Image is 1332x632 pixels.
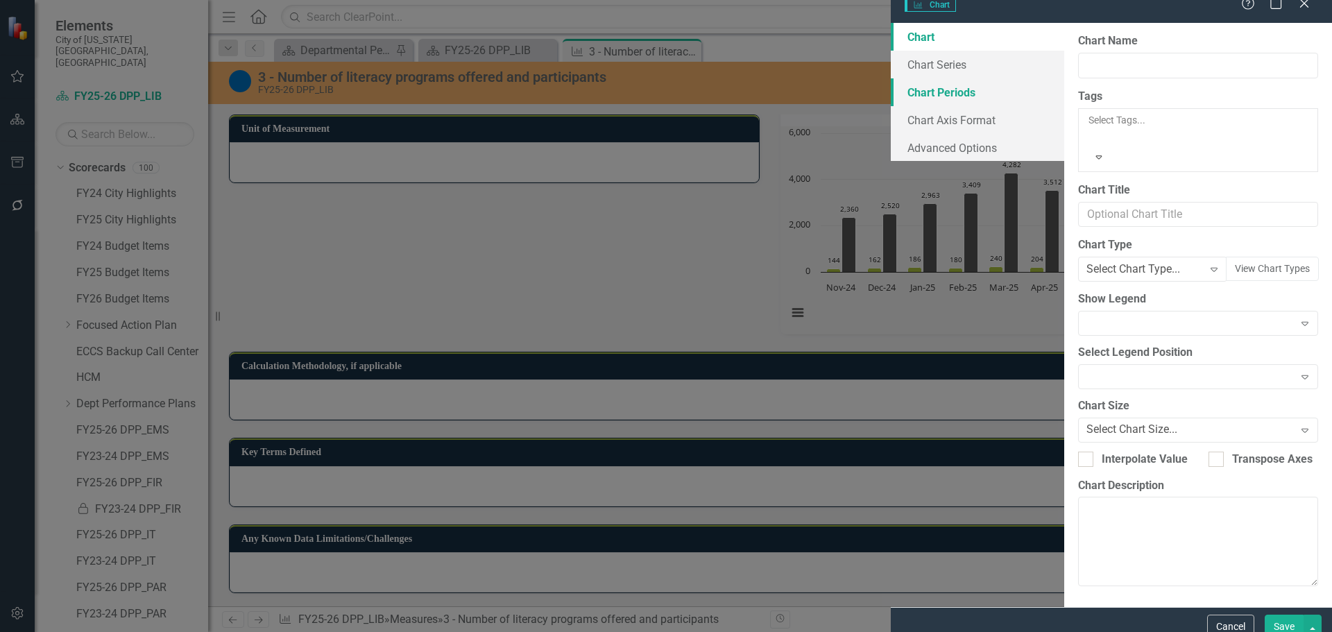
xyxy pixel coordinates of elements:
a: Chart Periods [891,78,1064,106]
label: Chart Size [1078,398,1318,414]
label: Chart Description [1078,478,1318,494]
div: Select Chart Type... [1086,262,1180,277]
a: Chart Axis Format [891,106,1064,134]
label: Show Legend [1078,291,1318,307]
label: Tags [1078,89,1318,105]
label: Chart Title [1078,182,1318,198]
div: Select Chart Size... [1086,422,1177,438]
button: View Chart Types [1226,257,1319,281]
a: Chart Series [891,51,1064,78]
div: Transpose Axes [1232,452,1313,468]
div: Select Tags... [1088,113,1308,127]
label: Chart Name [1078,33,1318,49]
div: Interpolate Values [1102,452,1193,468]
input: Optional Chart Title [1078,202,1318,228]
a: Advanced Options [891,134,1064,162]
label: Chart Type [1078,237,1318,253]
a: Chart [891,23,1064,51]
label: Select Legend Position [1078,345,1318,361]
